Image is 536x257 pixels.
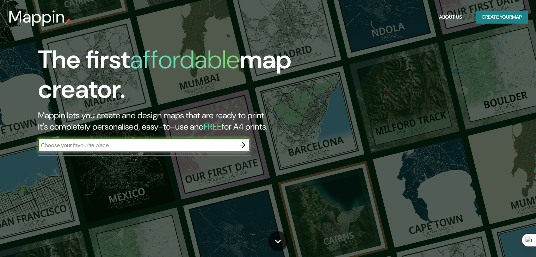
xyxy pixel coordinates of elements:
[38,45,306,110] h1: The first map creator.
[476,11,528,24] button: Create yourmap
[436,11,465,24] button: About Us
[38,141,235,149] input: Choose your favourite place
[8,7,65,27] h3: Mappin
[130,43,240,76] h1: affordable
[204,121,222,132] h5: FREE
[65,18,71,24] img: mappin-pin
[38,110,306,132] h2: Mappin lets you create and design maps that are ready to print. It's completely personalised, eas...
